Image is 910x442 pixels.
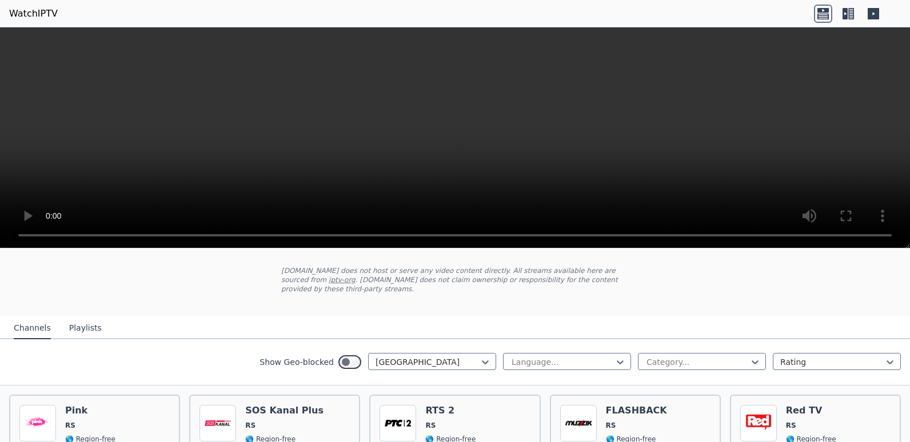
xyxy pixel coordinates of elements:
[329,276,356,284] a: iptv-org
[245,421,256,430] span: RS
[245,405,324,416] h6: SOS Kanal Plus
[786,405,836,416] h6: Red TV
[69,318,102,339] button: Playlists
[65,421,75,430] span: RS
[786,421,796,430] span: RS
[9,7,58,21] a: WatchIPTV
[425,421,436,430] span: RS
[281,266,629,294] p: [DOMAIN_NAME] does not host or serve any video content directly. All streams available here are s...
[606,421,616,430] span: RS
[199,405,236,441] img: SOS Kanal Plus
[740,405,777,441] img: Red TV
[606,405,667,416] h6: FLASHBACK
[19,405,56,441] img: Pink
[65,405,115,416] h6: Pink
[560,405,597,441] img: FLASHBACK
[260,356,334,368] label: Show Geo-blocked
[380,405,416,441] img: RTS 2
[14,318,51,339] button: Channels
[425,405,476,416] h6: RTS 2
